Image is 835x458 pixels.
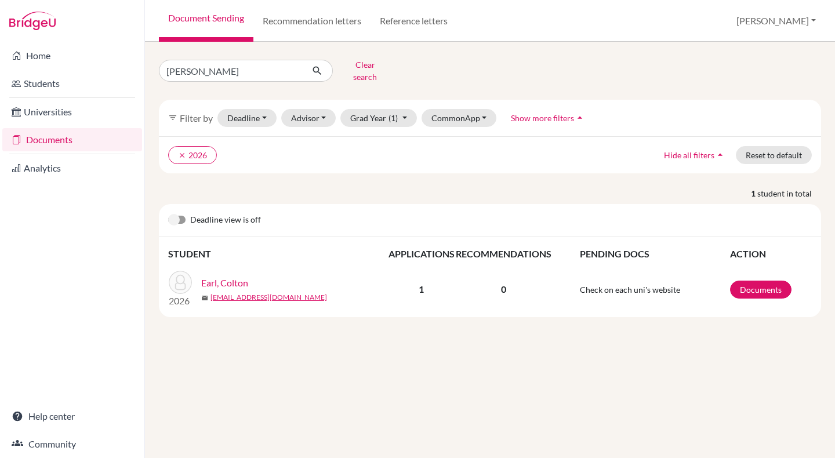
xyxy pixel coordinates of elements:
[731,10,821,32] button: [PERSON_NAME]
[217,109,277,127] button: Deadline
[664,150,714,160] span: Hide all filters
[751,187,757,199] strong: 1
[168,113,177,122] i: filter_list
[580,285,680,295] span: Check on each uni's website
[580,248,649,259] span: PENDING DOCS
[190,213,261,227] span: Deadline view is off
[2,128,142,151] a: Documents
[456,248,551,259] span: RECOMMENDATIONS
[389,248,455,259] span: APPLICATIONS
[2,100,142,123] a: Universities
[2,157,142,180] a: Analytics
[168,246,388,261] th: STUDENT
[178,151,186,159] i: clear
[340,109,417,127] button: Grad Year(1)
[169,294,192,308] p: 2026
[501,109,596,127] button: Show more filtersarrow_drop_up
[180,112,213,123] span: Filter by
[333,56,397,86] button: Clear search
[210,292,327,303] a: [EMAIL_ADDRESS][DOMAIN_NAME]
[201,276,248,290] a: Earl, Colton
[159,60,303,82] input: Find student by name...
[9,12,56,30] img: Bridge-U
[511,113,574,123] span: Show more filters
[201,295,208,301] span: mail
[456,282,551,296] p: 0
[2,72,142,95] a: Students
[389,113,398,123] span: (1)
[574,112,586,123] i: arrow_drop_up
[736,146,812,164] button: Reset to default
[169,271,192,294] img: Earl, Colton
[2,44,142,67] a: Home
[168,146,217,164] button: clear2026
[654,146,736,164] button: Hide all filtersarrow_drop_up
[2,432,142,456] a: Community
[422,109,497,127] button: CommonApp
[281,109,336,127] button: Advisor
[730,281,792,299] a: Documents
[757,187,821,199] span: student in total
[2,405,142,428] a: Help center
[729,246,812,261] th: ACTION
[419,283,424,295] b: 1
[714,149,726,161] i: arrow_drop_up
